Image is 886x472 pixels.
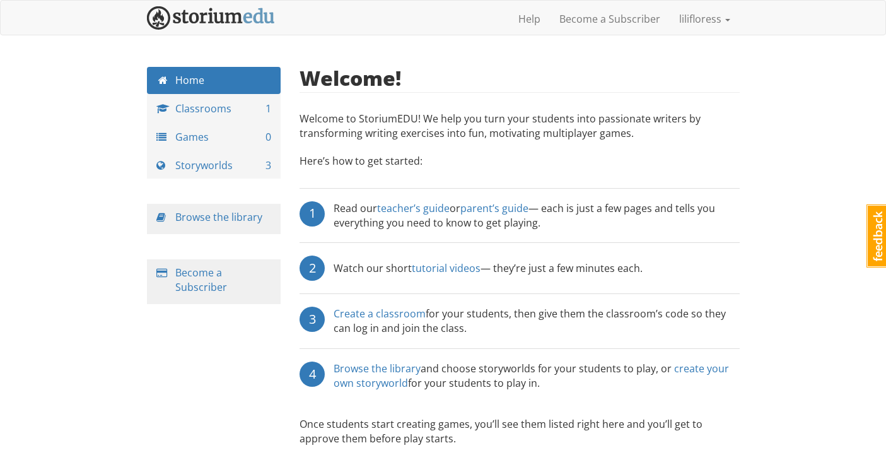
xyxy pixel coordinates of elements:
[300,256,325,281] div: 2
[550,3,670,35] a: Become a Subscriber
[334,362,729,390] a: create your own storyworld
[300,201,325,227] div: 1
[670,3,740,35] a: lilifloress
[334,307,426,321] a: Create a classroom
[147,95,281,122] a: Classrooms 1
[265,102,271,116] span: 1
[334,362,421,375] a: Browse the library
[334,307,740,336] div: for your students, then give them the classroom’s code so they can log in and join the class.
[300,67,401,89] h2: Welcome!
[334,362,740,391] div: and choose storyworlds for your students to play, or for your students to play in.
[147,152,281,179] a: Storyworlds 3
[300,112,740,147] p: Welcome to StoriumEDU! We help you turn your students into passionate writers by transforming wri...
[147,6,275,30] img: StoriumEDU
[460,201,528,215] a: parent’s guide
[300,154,740,181] p: Here’s how to get started:
[334,201,740,230] div: Read our or — each is just a few pages and tells you everything you need to know to get playing.
[300,362,325,387] div: 4
[175,266,227,294] a: Become a Subscriber
[265,158,271,173] span: 3
[300,307,325,332] div: 3
[334,256,643,281] div: Watch our short — they’re just a few minutes each.
[377,201,450,215] a: teacher’s guide
[412,261,481,275] a: tutorial videos
[265,130,271,145] span: 0
[175,210,262,224] a: Browse the library
[300,417,740,446] p: Once students start creating games, you’ll see them listed right here and you’ll get to approve t...
[509,3,550,35] a: Help
[147,67,281,94] a: Home
[147,124,281,151] a: Games 0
